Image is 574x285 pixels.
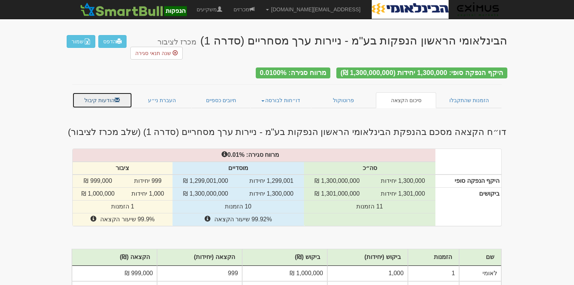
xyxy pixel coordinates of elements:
[242,249,327,266] th: ביקוש (₪)
[370,188,435,201] td: 1,301,000 יחידות
[376,92,437,108] a: סיכום הקצאה
[72,249,157,266] th: הקצאה (₪)
[173,188,239,201] td: 1,300,000,000 ₪
[173,213,304,226] td: 99.92% שיעור הקצאה
[132,92,192,108] a: העברת ני״ע
[304,188,370,201] td: 1,301,000,000 ₪
[73,175,123,187] td: 999,000 ₪
[72,266,157,281] td: 999,000 ₪
[370,175,435,187] td: 1,300,000 יחידות
[157,249,242,266] th: הקצאה (יחידות)
[408,266,459,281] td: 1
[459,266,501,281] td: לאומי
[250,92,311,108] a: דו״חות לבורסה
[239,188,304,201] td: 1,300,000 יחידות
[130,47,183,60] button: שנה תנאי סגירה
[459,249,501,266] th: שם
[408,249,459,266] th: הזמנות
[73,188,123,201] td: 1,000,000 ₪
[239,175,304,187] td: 1,299,001 יחידות
[157,266,242,281] td: 999
[304,175,370,187] td: 1,300,000,000 ₪
[435,175,501,187] th: היקף הנפקה סופי
[73,201,173,213] td: 1 הזמנות
[123,175,173,187] td: 999 יחידות
[67,35,95,48] button: שמור
[435,188,501,226] th: ביקושים
[173,162,304,175] th: מוסדיים
[327,249,408,266] th: ביקוש (יחידות)
[246,152,279,158] strong: מרווח סגירה:
[304,162,435,175] th: סה״כ
[98,35,127,48] a: הדפס
[84,38,90,44] img: excel-file-white.png
[69,151,439,159] div: %
[173,201,304,213] td: 10 הזמנות
[157,38,196,46] small: מכרז לציבור
[227,152,239,158] span: 0.01
[78,2,189,17] img: SmartBull Logo
[135,50,171,56] span: שנה תנאי סגירה
[192,92,250,108] a: חיובים כספיים
[436,92,502,108] a: הזמנות שהתקבלו
[336,67,507,78] div: היקף הנפקה סופי: 1,300,000 יחידות (1,300,000,000 ₪)
[72,92,132,108] a: הודעות קיבול
[123,188,173,201] td: 1,000 יחידות
[242,266,327,281] td: 1,000,000 ₪
[73,213,173,226] td: 99.9% שיעור הקצאה
[256,67,330,78] div: מרווח סגירה: 0.0100%
[327,266,408,281] td: 1,000
[311,92,376,108] a: פרוטוקול
[157,34,507,47] div: הבינלאומי הראשון הנפקות בע"מ - ניירות ערך מסחריים (סדרה 1)
[173,175,239,187] td: 1,299,001,000 ₪
[304,201,435,213] td: 11 הזמנות
[73,162,173,175] th: ציבור
[67,127,507,137] h3: דו״ח הקצאה מסכם בהנפקת הבינלאומי הראשון הנפקות בע"מ - ניירות ערך מסחריים (סדרה 1) (שלב מכרז לציבור)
